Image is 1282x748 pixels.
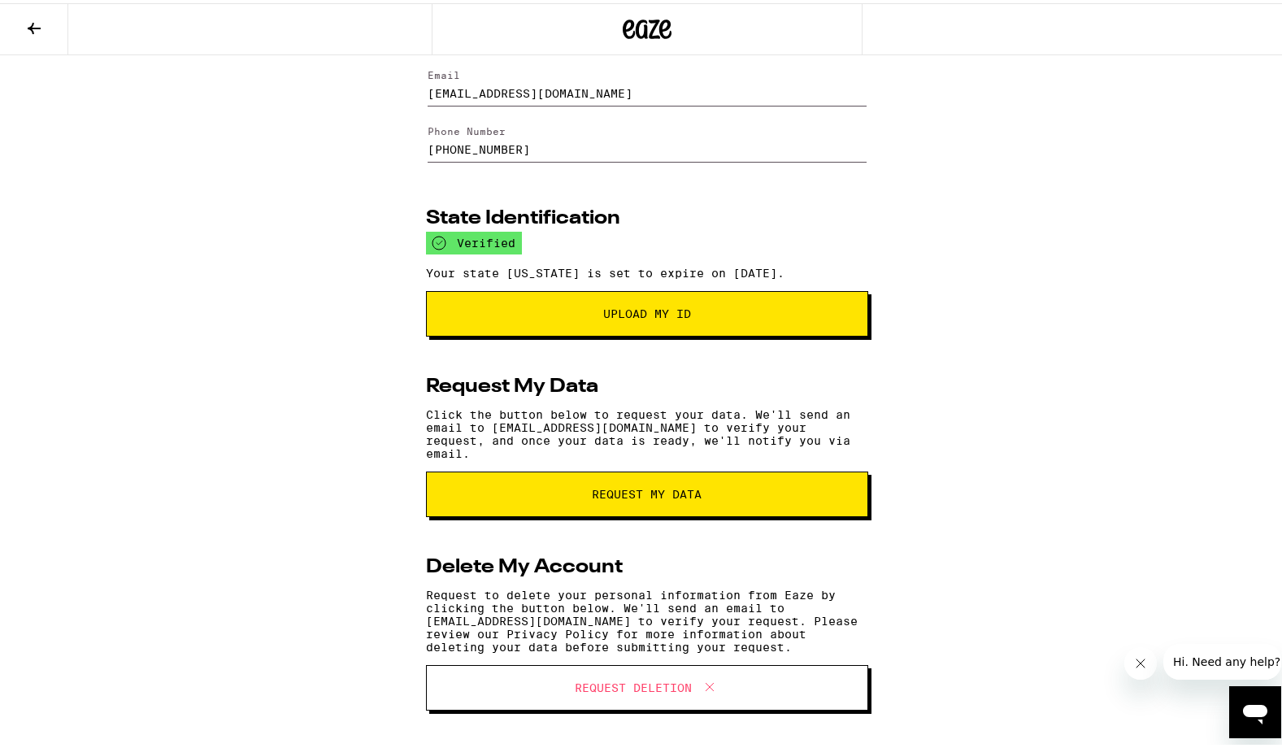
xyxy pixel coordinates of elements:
span: Upload My ID [603,305,691,316]
h2: State Identification [426,206,620,225]
p: Your state [US_STATE] is set to expire on [DATE]. [426,263,868,276]
h2: Request My Data [426,374,598,394]
iframe: Close message [1124,644,1157,676]
form: Edit Email Address [426,52,868,109]
div: verified [426,228,522,251]
h2: Delete My Account [426,554,623,574]
iframe: Button to launch messaging window [1229,683,1281,735]
form: Edit Phone Number [426,109,868,166]
span: Request Deletion [575,679,692,690]
iframe: Message from company [1163,641,1281,676]
label: Phone Number [428,123,506,133]
button: Upload My ID [426,288,868,333]
label: Email [428,67,460,77]
p: Request to delete your personal information from Eaze by clicking the button below. We'll send an... [426,585,868,650]
button: request my data [426,468,868,514]
p: Click the button below to request your data. We'll send an email to [EMAIL_ADDRESS][DOMAIN_NAME] ... [426,405,868,457]
span: request my data [593,485,702,497]
button: Request Deletion [426,662,868,707]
